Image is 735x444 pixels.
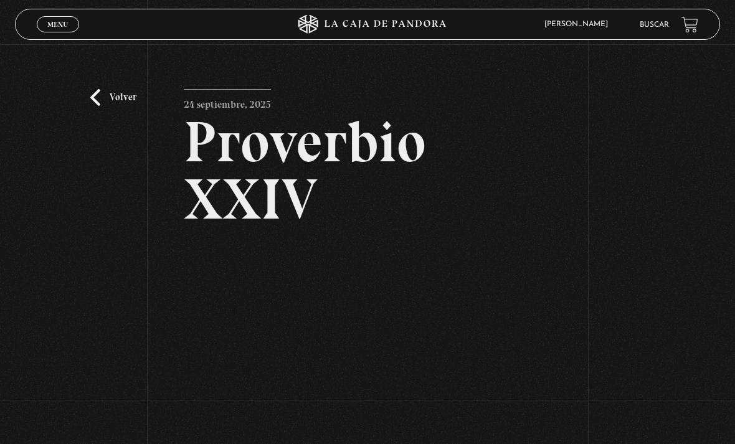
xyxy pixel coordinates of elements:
[640,21,669,29] a: Buscar
[184,113,551,228] h2: Proverbio XXIV
[681,16,698,33] a: View your shopping cart
[47,21,68,28] span: Menu
[538,21,620,28] span: [PERSON_NAME]
[184,89,271,114] p: 24 septiembre, 2025
[44,31,73,40] span: Cerrar
[90,89,136,106] a: Volver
